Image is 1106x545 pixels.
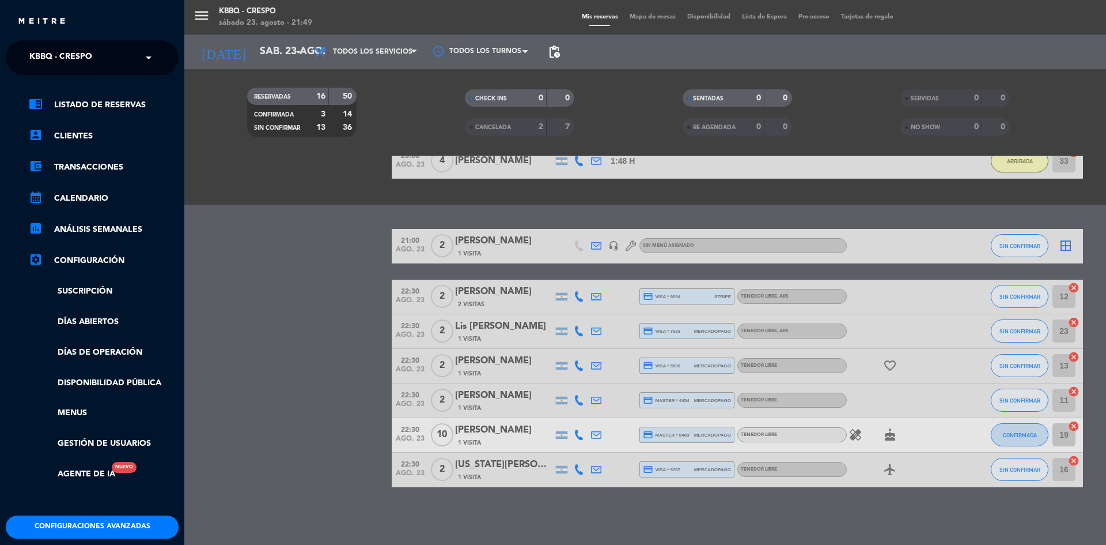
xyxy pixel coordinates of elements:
button: Configuraciones avanzadas [6,516,179,539]
span: Kbbq - Crespo [29,46,92,70]
a: calendar_monthCalendario [29,191,179,205]
i: calendar_month [29,190,43,204]
i: account_balance_wallet [29,159,43,173]
a: Disponibilidad pública [29,377,179,390]
i: account_box [29,128,43,142]
a: chrome_reader_modeListado de Reservas [29,98,179,112]
a: Configuración [29,254,179,268]
div: Nuevo [112,462,137,473]
i: settings_applications [29,253,43,266]
a: Días abiertos [29,315,179,329]
a: Suscripción [29,285,179,298]
a: account_boxClientes [29,129,179,143]
a: assessmentANÁLISIS SEMANALES [29,223,179,236]
i: assessment [29,221,43,235]
a: Menus [29,407,179,420]
a: Agente de IANuevo [29,468,115,481]
img: MEITRE [17,17,66,26]
a: Gestión de usuarios [29,437,179,450]
a: Días de Operación [29,346,179,359]
i: chrome_reader_mode [29,97,43,111]
span: pending_actions [547,45,561,59]
a: account_balance_walletTransacciones [29,160,179,174]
